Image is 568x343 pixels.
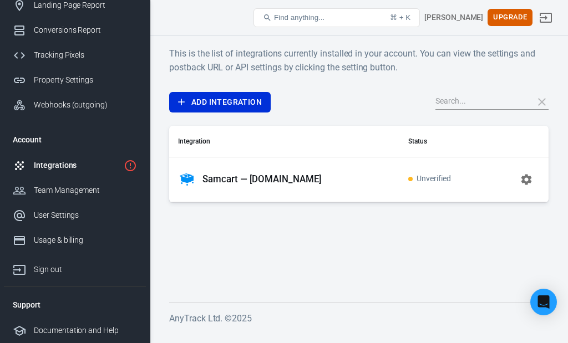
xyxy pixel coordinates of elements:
h6: This is the list of integrations currently installed in your account. You can view the settings a... [169,47,549,74]
input: Search... [435,95,524,109]
div: Property Settings [34,74,137,86]
a: Sign out [4,253,146,282]
svg: 1 networks not verified yet [124,159,137,172]
div: Sign out [34,264,137,275]
div: ⌘ + K [390,13,410,22]
div: Tracking Pixels [34,49,137,61]
div: User Settings [34,209,137,221]
div: Webhooks (outgoing) [34,99,137,111]
a: Add Integration [169,92,271,112]
button: Upgrade [488,9,532,26]
div: Team Management [34,185,137,196]
div: Integrations [34,160,119,171]
img: Samcart — samcart.com [178,171,196,188]
li: Account [4,126,146,153]
div: Account id: 2prkmgRZ [424,12,483,23]
a: User Settings [4,203,146,228]
span: Unverified [408,175,451,184]
a: Conversions Report [4,18,146,43]
div: Open Intercom Messenger [530,289,557,315]
p: Samcart — [DOMAIN_NAME] [202,173,322,185]
a: Tracking Pixels [4,43,146,68]
h6: AnyTrack Ltd. © 2025 [169,311,549,325]
a: Integrations [4,153,146,178]
a: Webhooks (outgoing) [4,93,146,117]
th: Integration [169,126,399,157]
li: Support [4,291,146,318]
div: Usage & billing [34,234,137,246]
div: Documentation and Help [34,325,137,336]
th: Status [399,126,485,157]
a: Team Management [4,178,146,203]
a: Property Settings [4,68,146,93]
button: Find anything...⌘ + K [253,8,420,27]
span: Find anything... [274,13,324,22]
a: Usage & billing [4,228,146,253]
div: Conversions Report [34,24,137,36]
a: Sign out [532,4,559,31]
